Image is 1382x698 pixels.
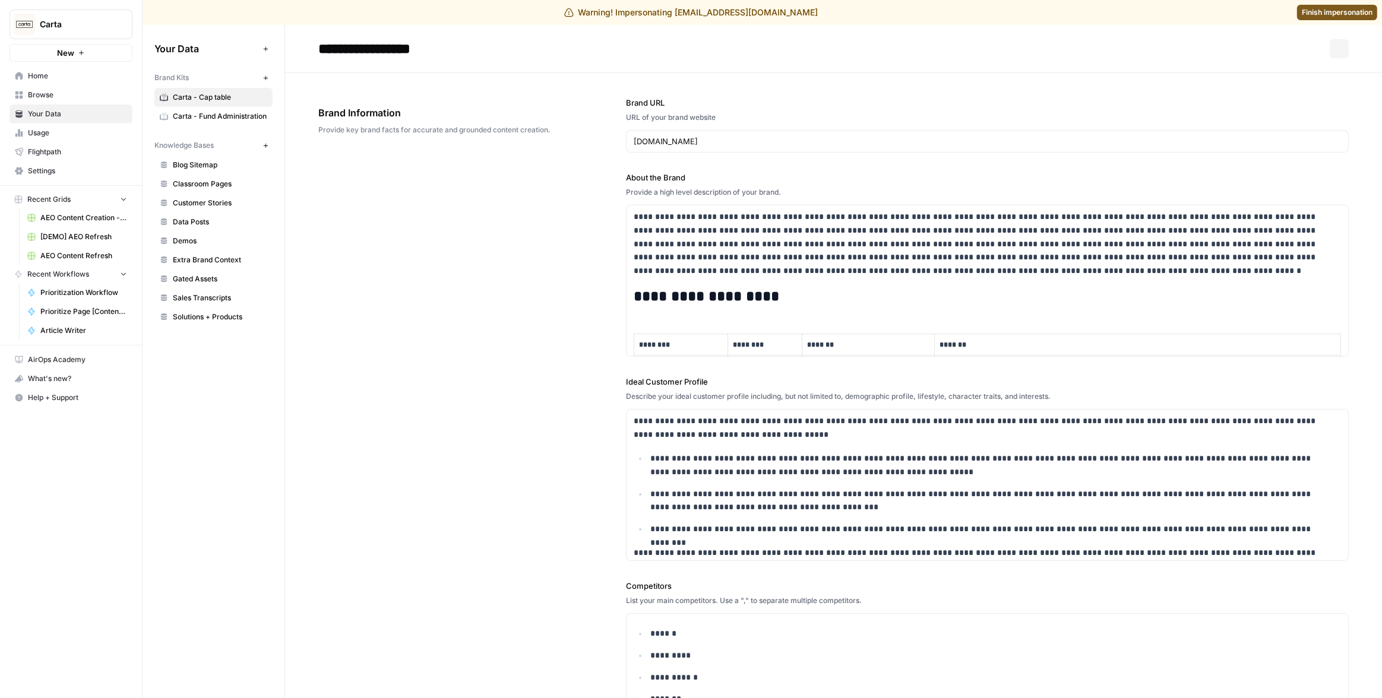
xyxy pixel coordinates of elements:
span: Knowledge Bases [154,140,214,151]
span: AirOps Academy [28,354,127,365]
button: Recent Workflows [10,265,132,283]
button: Recent Grids [10,191,132,208]
span: Article Writer [40,325,127,336]
span: Recent Grids [27,194,71,205]
span: Customer Stories [173,198,267,208]
a: Demos [154,231,273,250]
button: What's new? [10,369,132,388]
span: Carta [40,18,112,30]
span: Sales Transcripts [173,293,267,303]
span: Flightpath [28,147,127,157]
span: Carta - Cap table [173,92,267,103]
div: List your main competitors. Use a "," to separate multiple competitors. [626,595,1349,606]
a: Home [10,66,132,85]
a: Settings [10,161,132,180]
div: URL of your brand website [626,112,1349,123]
label: Competitors [626,580,1349,592]
span: Classroom Pages [173,179,267,189]
span: Recent Workflows [27,269,89,280]
span: Browse [28,90,127,100]
a: Article Writer [22,321,132,340]
a: Extra Brand Context [154,250,273,269]
span: Prioritize Page [Content Refresh] [40,306,127,317]
a: Data Posts [154,212,273,231]
button: Help + Support [10,388,132,407]
img: Carta Logo [14,14,35,35]
span: Finish impersonation [1302,7,1372,18]
span: Prioritization Workflow [40,287,127,298]
a: Classroom Pages [154,174,273,193]
a: Finish impersonation [1297,5,1377,20]
span: Extra Brand Context [173,255,267,265]
span: [DEMO] AEO Refresh [40,231,127,242]
a: Blog Sitemap [154,156,273,174]
span: Help + Support [28,392,127,403]
a: Carta - Cap table [154,88,273,107]
span: AEO Content Refresh [40,250,127,261]
span: Brand Kits [154,72,189,83]
span: Data Posts [173,217,267,227]
label: Brand URL [626,97,1349,109]
a: [DEMO] AEO Refresh [22,227,132,246]
button: Workspace: Carta [10,9,132,39]
span: Home [28,71,127,81]
a: AirOps Academy [10,350,132,369]
a: Sales Transcripts [154,288,273,307]
div: Provide a high level description of your brand. [626,187,1349,198]
span: Brand Information [318,106,559,120]
span: Settings [28,166,127,176]
span: Your Data [28,109,127,119]
label: Ideal Customer Profile [626,376,1349,388]
a: AEO Content Refresh [22,246,132,265]
span: Demos [173,236,267,246]
span: Carta - Fund Administration [173,111,267,122]
input: www.sundaysoccer.com [634,135,1341,147]
a: Customer Stories [154,193,273,212]
button: New [10,44,132,62]
span: Usage [28,128,127,138]
div: What's new? [10,370,132,388]
a: Flightpath [10,142,132,161]
span: New [57,47,74,59]
a: Prioritization Workflow [22,283,132,302]
a: AEO Content Creation - Fund Mgmt [22,208,132,227]
span: Provide key brand facts for accurate and grounded content creation. [318,125,559,135]
span: Your Data [154,42,258,56]
a: Browse [10,85,132,104]
div: Describe your ideal customer profile including, but not limited to, demographic profile, lifestyl... [626,391,1349,402]
a: Usage [10,123,132,142]
span: Gated Assets [173,274,267,284]
span: Solutions + Products [173,312,267,322]
span: AEO Content Creation - Fund Mgmt [40,212,127,223]
a: Solutions + Products [154,307,273,326]
a: Prioritize Page [Content Refresh] [22,302,132,321]
a: Your Data [10,104,132,123]
span: Blog Sitemap [173,160,267,170]
div: Warning! Impersonating [EMAIL_ADDRESS][DOMAIN_NAME] [564,7,818,18]
a: Gated Assets [154,269,273,288]
label: About the Brand [626,172,1349,183]
a: Carta - Fund Administration [154,107,273,126]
